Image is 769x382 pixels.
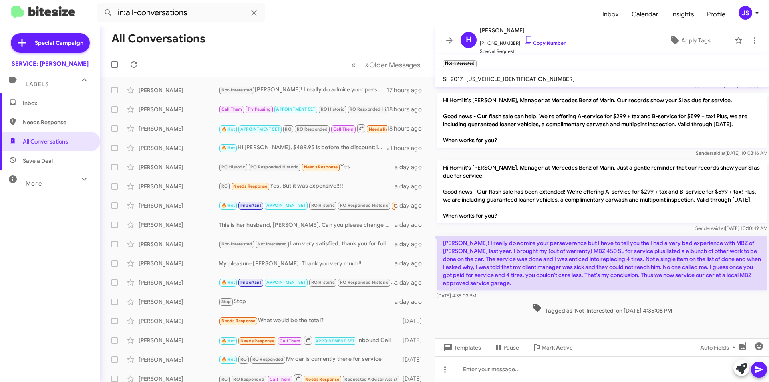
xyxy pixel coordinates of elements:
button: Pause [487,340,525,355]
div: Stop [219,297,395,306]
span: Important [240,203,261,208]
span: [US_VEHICLE_IDENTIFICATION_NUMBER] [466,75,575,83]
div: a day ago [395,279,428,287]
a: Inbox [596,3,625,26]
span: APPOINTMENT SET [276,107,315,112]
div: [PERSON_NAME] [139,182,219,190]
div: a day ago [395,298,428,306]
span: APPOINTMENT SET [266,280,306,285]
span: 🔥 Hot [221,145,235,150]
span: Older Messages [369,61,420,69]
div: My pleasure [PERSON_NAME]. Thank you very much!! [219,259,395,267]
span: » [365,60,369,70]
span: said at [711,150,725,156]
button: Templates [435,340,487,355]
div: 18 hours ago [387,125,428,133]
span: RO Responded Historic [340,203,388,208]
span: RO Responded Historic [350,107,398,112]
div: Yes. But it was expensive!!!! [219,182,395,191]
div: [PERSON_NAME] [139,279,219,287]
span: Sl [443,75,447,83]
div: a day ago [395,182,428,190]
div: [PERSON_NAME] [139,163,219,171]
button: Mark Active [525,340,579,355]
span: More [26,180,42,187]
div: 17 hours ago [387,86,428,94]
a: Copy Number [523,40,566,46]
button: Apply Tags [648,33,731,48]
div: a day ago [395,202,428,210]
a: Insights [665,3,701,26]
div: This is her husband, [PERSON_NAME]. Can you please change the number in her profile to [PHONE_NUM... [219,221,395,229]
span: Special Request [480,47,566,55]
div: [PERSON_NAME] [139,336,219,344]
div: My car is currently there for service [219,355,399,364]
span: Important [240,280,261,285]
span: Tagged as 'Not-Interested' on [DATE] 4:35:06 PM [529,303,675,315]
span: [PHONE_NUMBER] [480,35,566,47]
span: Apply Tags [681,33,711,48]
div: [PERSON_NAME] [139,298,219,306]
div: [DATE] [399,336,428,344]
small: Not-Interested [443,60,477,67]
span: Auto Fields [700,340,739,355]
span: 🔥 Hot [221,280,235,285]
div: [PERSON_NAME] [139,202,219,210]
span: Sender [DATE] 10:03:16 AM [696,150,767,156]
h1: All Conversations [111,32,205,45]
span: Needs Response [233,184,267,189]
div: a day ago [395,259,428,267]
span: RO Historic [221,164,245,170]
span: Inbox [23,99,91,107]
span: Templates [441,340,481,355]
span: Not-Interested [221,241,252,247]
button: JS [732,6,760,20]
span: Stop [221,299,231,304]
span: 🔥 Hot [221,338,235,344]
span: Sender [DATE] 10:10:49 AM [695,225,767,231]
div: [PERSON_NAME] [139,86,219,94]
button: Previous [346,57,360,73]
span: Needs Response [305,377,339,382]
span: RO [285,127,291,132]
button: Auto Fields [694,340,745,355]
span: APPOINTMENT SET [266,203,306,208]
a: Calendar [625,3,665,26]
div: SERVICE: [PERSON_NAME] [12,60,89,68]
div: a day ago [395,240,428,248]
span: RO Responded Historic [340,280,388,285]
div: [PERSON_NAME] [139,259,219,267]
div: Inbound Call [219,335,399,345]
div: [PERSON_NAME] [139,144,219,152]
span: Call Them [333,127,354,132]
span: Call Them [280,338,300,344]
span: RO Historic [311,203,335,208]
span: Needs Response [23,118,91,126]
div: [PERSON_NAME] [139,221,219,229]
div: a day ago [395,163,428,171]
span: Not-Interested [221,87,252,93]
div: [DATE] [399,317,428,325]
span: Pause [503,340,519,355]
span: [PERSON_NAME] [480,26,566,35]
nav: Page navigation example [347,57,425,73]
span: All Conversations [23,137,68,146]
span: 🔥 Hot [221,127,235,132]
div: [PERSON_NAME] [139,105,219,113]
span: Special Campaign [35,39,83,47]
div: [PERSON_NAME] [139,317,219,325]
p: Hi Homi it's [PERSON_NAME], Manager at Mercedes Benz of Marin. Just a gentle reminder that our re... [437,160,767,223]
span: Needs Response [221,318,256,323]
span: Needs Response [394,203,428,208]
div: I am very satisfied, thank you for following up! [219,239,395,249]
div: JS [739,6,752,20]
span: Needs Response [304,164,338,170]
div: What would be the total? [219,316,399,325]
a: Special Campaign [11,33,90,53]
span: RO Responded [233,377,264,382]
span: RO Historic [321,107,344,112]
a: Profile [701,3,732,26]
span: Not Interested [258,241,287,247]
